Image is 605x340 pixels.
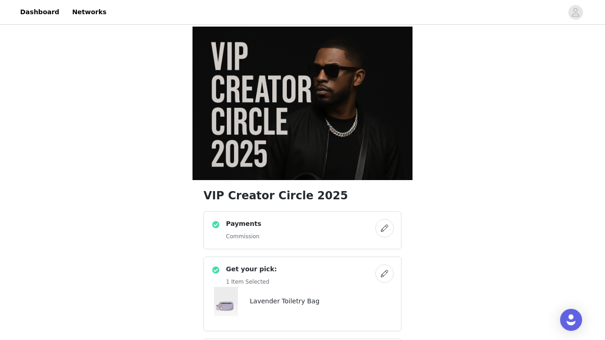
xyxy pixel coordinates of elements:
h4: Payments [226,219,261,229]
h1: VIP Creator Circle 2025 [203,187,401,204]
div: avatar [571,5,580,20]
a: Dashboard [15,2,65,22]
img: campaign image [192,27,412,180]
h4: Lavender Toiletry Bag [250,296,319,306]
h5: Commission [226,232,261,241]
img: Lavender Toiletry Bag [214,287,237,316]
div: Get your pick: [203,257,401,331]
a: Networks [66,2,112,22]
h5: 1 Item Selected [226,278,277,286]
div: Payments [203,211,401,249]
h4: Get your pick: [226,264,277,274]
div: Open Intercom Messenger [560,309,582,331]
